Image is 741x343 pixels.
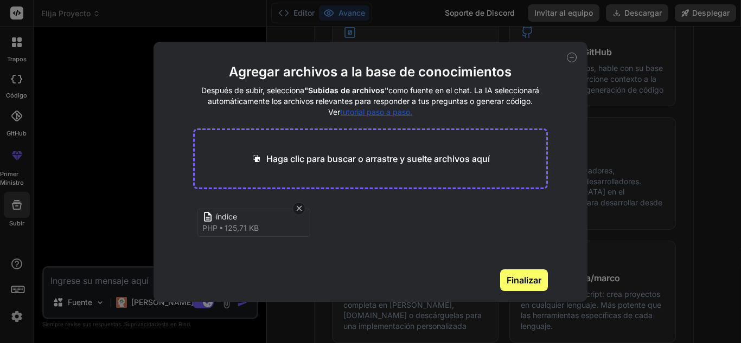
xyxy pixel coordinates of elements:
font: Haga clic para buscar o arrastre y suelte archivos aquí [266,153,490,164]
font: "Subidas de archivos" [304,86,388,95]
font: índice [216,212,237,221]
font: Después de subir, selecciona [201,86,304,95]
button: Finalizar [500,269,548,291]
font: php [202,223,218,232]
font: tutorial paso a paso. [340,107,412,117]
font: como fuente en el chat. La IA seleccionará automáticamente los archivos relevantes para responder... [208,86,539,117]
font: Agregar archivos a la base de conocimientos [229,64,512,80]
font: 125,71 KB [225,223,259,232]
font: Finalizar [507,275,541,286]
